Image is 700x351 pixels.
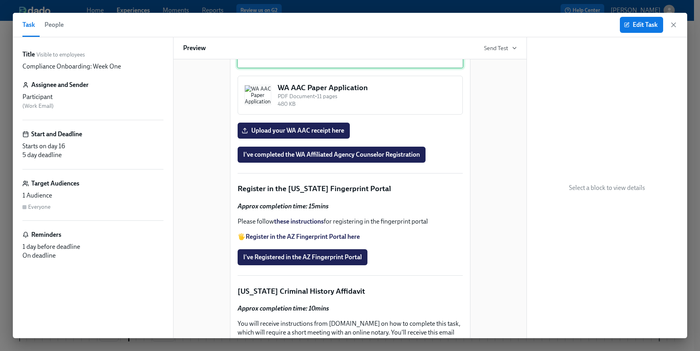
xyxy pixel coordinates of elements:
[31,81,89,89] h6: Assignee and Sender
[22,251,163,260] div: On deadline
[484,44,517,52] button: Send Test
[237,201,464,242] div: Approx completion time: 15mins Please followthese instructionsfor registering in the fingerprint ...
[237,183,464,195] div: Register in the [US_STATE] Fingerprint Portal
[22,19,35,30] span: Task
[22,151,62,159] span: 5 day deadline
[620,17,663,33] button: Edit Task
[31,230,61,239] h6: Reminders
[237,248,464,266] div: I've Registered in the AZ Fingerprint Portal
[237,303,464,347] div: Approx completion time: 10mins You will receive instructions from [DOMAIN_NAME] on how to complet...
[22,242,163,251] div: 1 day before deadline
[22,103,54,109] span: ( Work Email )
[237,146,464,163] div: I've completed the WA Affiliated Agency Counselor Registration
[625,21,658,29] span: Edit Task
[22,93,163,101] div: Participant
[237,122,464,139] div: Upload your WA AAC receipt here
[31,130,82,139] h6: Start and Deadline
[527,37,687,338] div: Select a block to view details
[22,62,121,71] p: Compliance Onboarding: Week One
[22,50,35,59] label: Title
[237,75,464,116] div: WA AAC Paper ApplicationWA AAC Paper ApplicationPDF Document•11 pages480 KB
[31,179,79,188] h6: Target Audiences
[183,44,206,52] h6: Preview
[36,51,85,58] span: Visible to employees
[22,142,163,151] div: Starts on day 16
[237,285,464,297] div: [US_STATE] Criminal History Affidavit
[22,191,163,200] div: 1 Audience
[44,19,64,30] span: People
[28,203,50,211] div: Everyone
